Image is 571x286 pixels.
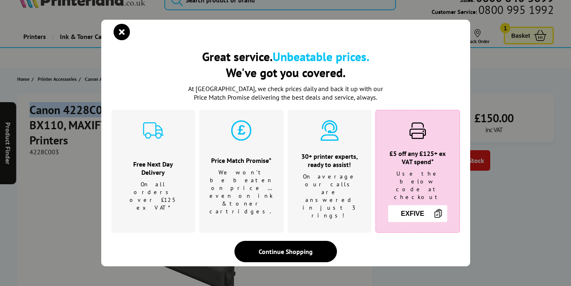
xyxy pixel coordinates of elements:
img: Copy Icon [433,208,443,218]
h3: Price Match Promise* [209,156,273,165]
img: delivery-cyan.svg [143,120,164,141]
img: expert-cyan.svg [319,120,340,141]
b: Unbeatable prices. [273,48,369,64]
p: At [GEOGRAPHIC_DATA], we check prices daily and back it up with our Price Match Promise deliverin... [183,85,388,102]
p: On average our calls are answered in just 3 rings! [298,173,361,220]
h2: Great service. We've got you covered. [111,48,460,80]
h3: 30+ printer experts, ready to assist! [298,152,361,169]
p: On all orders over £125 ex VAT* [122,181,185,212]
h3: £5 off any £125+ ex VAT spend* [386,149,449,166]
button: close modal [116,26,128,38]
div: Continue Shopping [234,241,337,262]
h3: Free Next Day Delivery [122,160,185,176]
img: price-promise-cyan.svg [231,120,252,141]
p: We won't be beaten on price …even on ink & toner cartridges. [209,169,273,215]
p: Use the below code at checkout [386,170,449,201]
